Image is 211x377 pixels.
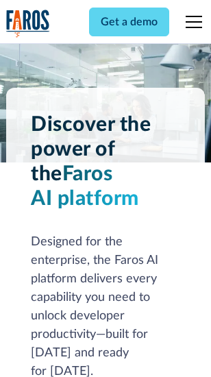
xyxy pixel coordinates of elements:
[89,8,169,36] a: Get a demo
[31,164,139,209] span: Faros AI platform
[6,10,50,38] img: Logo of the analytics and reporting company Faros.
[177,5,205,38] div: menu
[31,112,180,211] h1: Discover the power of the
[6,10,50,38] a: home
